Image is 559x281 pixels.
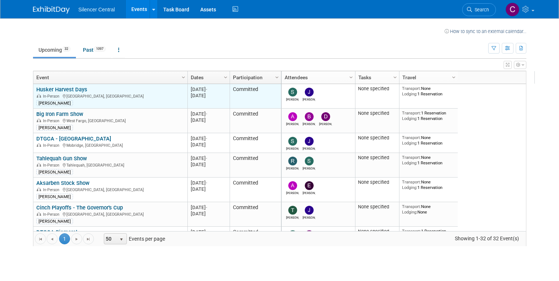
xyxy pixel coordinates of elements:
[448,233,526,244] span: Showing 1-32 of 32 Event(s)
[402,185,417,190] span: Lodging:
[36,142,184,148] div: Mobridge, [GEOGRAPHIC_DATA]
[286,190,299,195] div: Andrew Sorenson
[43,94,62,99] span: In-Person
[49,236,55,242] span: Go to the previous page
[78,7,115,12] span: Silencer Central
[36,229,79,236] a: DTGCA Bismarck
[191,161,226,168] div: [DATE]
[74,236,80,242] span: Go to the next page
[303,165,315,170] div: Sarah Young
[230,153,281,178] td: Committed
[191,180,226,186] div: [DATE]
[286,215,299,219] div: Tyler Phillips
[33,6,70,14] img: ExhibitDay
[230,227,281,251] td: Committed
[347,71,355,82] a: Column Settings
[83,233,94,244] a: Go to the last page
[286,146,299,150] div: Steve Phillips
[191,135,226,142] div: [DATE]
[402,204,455,215] div: None None
[505,3,519,17] img: Carin Froehlich
[472,7,489,12] span: Search
[402,229,421,234] span: Transport:
[391,71,399,82] a: Column Settings
[43,187,62,192] span: In-Person
[36,186,184,193] div: [GEOGRAPHIC_DATA], [GEOGRAPHIC_DATA]
[43,118,62,123] span: In-Person
[402,160,417,165] span: Lodging:
[230,178,281,202] td: Committed
[288,206,297,215] img: Tyler Phillips
[230,109,281,133] td: Committed
[402,155,455,165] div: None 1 Reservation
[451,74,457,80] span: Column Settings
[288,137,297,146] img: Steve Phillips
[191,111,226,117] div: [DATE]
[358,155,396,161] div: None specified
[191,229,226,235] div: [DATE]
[191,211,226,217] div: [DATE]
[37,94,41,98] img: In-Person Event
[402,155,421,160] span: Transport:
[303,215,315,219] div: Julissa Linares
[402,135,455,146] div: None 1 Reservation
[36,162,184,168] div: Tahlequah, [GEOGRAPHIC_DATA]
[402,204,421,209] span: Transport:
[286,96,299,101] div: Steve Phillips
[37,163,41,167] img: In-Person Event
[402,140,417,146] span: Lodging:
[358,71,394,84] a: Tasks
[36,135,111,142] a: DTGCA - [GEOGRAPHIC_DATA]
[402,229,455,239] div: 1 Reservation 1 Reservation
[71,233,82,244] a: Go to the next page
[288,88,297,96] img: Steve Phillips
[358,110,396,116] div: None specified
[43,212,62,217] span: In-Person
[305,230,314,239] img: Dean Woods
[402,86,455,96] div: None 1 Reservation
[36,169,73,175] div: [PERSON_NAME]
[43,143,62,148] span: In-Person
[402,110,455,121] div: 1 Reservation 1 Reservation
[222,71,230,82] a: Column Settings
[392,74,398,80] span: Column Settings
[180,74,186,80] span: Column Settings
[305,157,314,165] img: Sarah Young
[33,43,76,57] a: Upcoming32
[402,116,417,121] span: Lodging:
[191,186,226,192] div: [DATE]
[303,96,315,101] div: Justin Armstrong
[305,206,314,215] img: Julissa Linares
[288,230,297,239] img: Steve Phillips
[37,212,41,216] img: In-Person Event
[37,143,41,147] img: In-Person Event
[285,71,350,84] a: Attendees
[62,46,70,52] span: 32
[206,205,207,210] span: -
[36,194,73,200] div: [PERSON_NAME]
[402,179,421,185] span: Transport:
[230,202,281,227] td: Committed
[223,74,229,80] span: Column Settings
[36,86,87,93] a: Husker Harvest Days
[358,204,396,210] div: None specified
[118,237,124,242] span: select
[402,86,421,91] span: Transport:
[94,233,172,244] span: Events per page
[36,155,87,162] a: Tahlequah Gun Show
[303,146,315,150] div: Justin Armstrong
[36,71,183,84] a: Event
[179,71,187,82] a: Column Settings
[230,84,281,109] td: Committed
[36,180,89,186] a: Aksarben Stock Show
[402,179,455,190] div: None 1 Reservation
[402,71,453,84] a: Travel
[321,112,330,121] img: Dayla Hughes
[36,111,83,117] a: Big Iron Farm Show
[305,137,314,146] img: Justin Armstrong
[36,204,123,211] a: Cinch Playoffs - The Governor's Cup
[233,71,276,84] a: Participation
[305,112,314,121] img: Billee Page
[288,181,297,190] img: Andrew Sorenson
[303,121,315,126] div: Billee Page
